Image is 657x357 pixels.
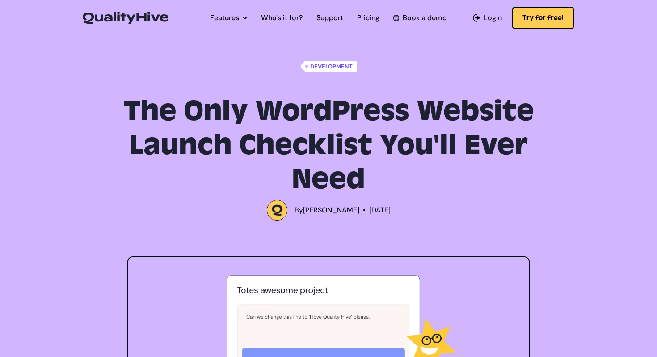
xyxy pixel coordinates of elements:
a: [PERSON_NAME] [303,205,359,215]
a: Support [316,13,343,23]
h1: The Only WordPress Website Launch Checklist You'll Ever Need [121,94,536,196]
a: Login [473,13,502,23]
img: QualityHive Logo [267,200,287,221]
span: • [363,205,366,216]
a: Features [210,13,247,23]
a: Book a demo [393,13,447,23]
a: Development [300,61,357,72]
img: Book a QualityHive Demo [393,15,399,21]
span: Login [484,13,502,23]
span: [DATE] [369,205,391,216]
button: Try for free! [512,7,574,29]
span: By [295,205,359,216]
a: Pricing [357,13,379,23]
a: Who's it for? [261,13,303,23]
span: Development [308,61,357,72]
img: QualityHive - Bug Tracking Tool [83,12,168,24]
